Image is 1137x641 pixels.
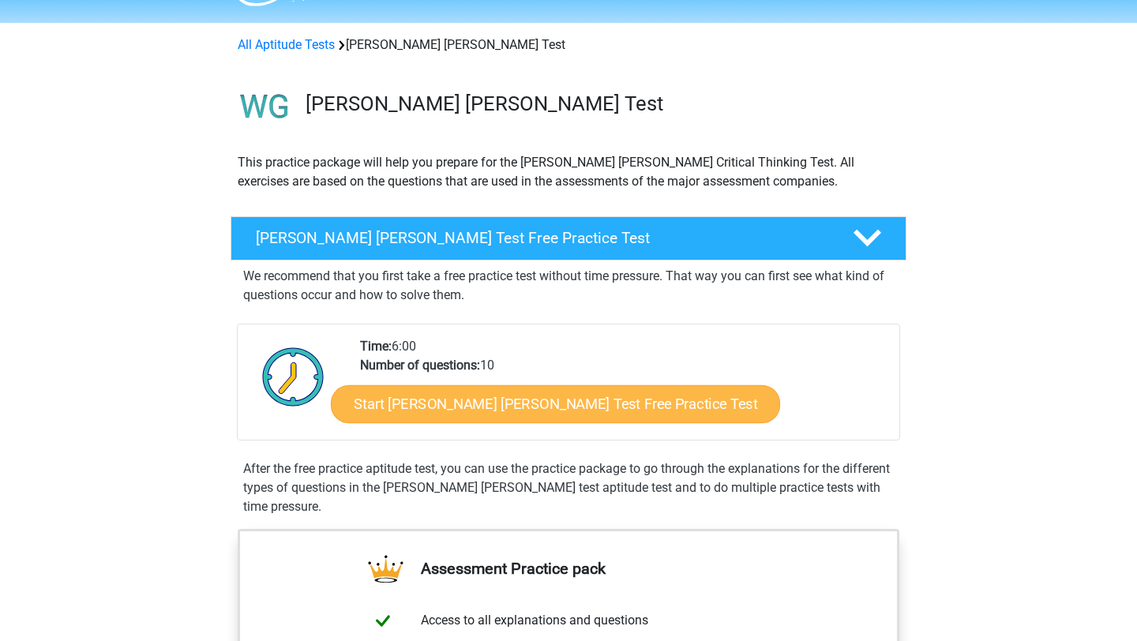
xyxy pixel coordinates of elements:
[331,385,780,423] a: Start [PERSON_NAME] [PERSON_NAME] Test Free Practice Test
[237,459,900,516] div: After the free practice aptitude test, you can use the practice package to go through the explana...
[238,37,335,52] a: All Aptitude Tests
[360,339,392,354] b: Time:
[231,73,298,141] img: watson glaser test
[231,36,906,54] div: [PERSON_NAME] [PERSON_NAME] Test
[360,358,480,373] b: Number of questions:
[306,92,894,116] h3: [PERSON_NAME] [PERSON_NAME] Test
[243,267,894,305] p: We recommend that you first take a free practice test without time pressure. That way you can fir...
[253,337,333,416] img: Clock
[224,216,913,261] a: [PERSON_NAME] [PERSON_NAME] Test Free Practice Test
[348,337,899,440] div: 6:00 10
[256,229,827,247] h4: [PERSON_NAME] [PERSON_NAME] Test Free Practice Test
[238,153,899,191] p: This practice package will help you prepare for the [PERSON_NAME] [PERSON_NAME] Critical Thinking...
